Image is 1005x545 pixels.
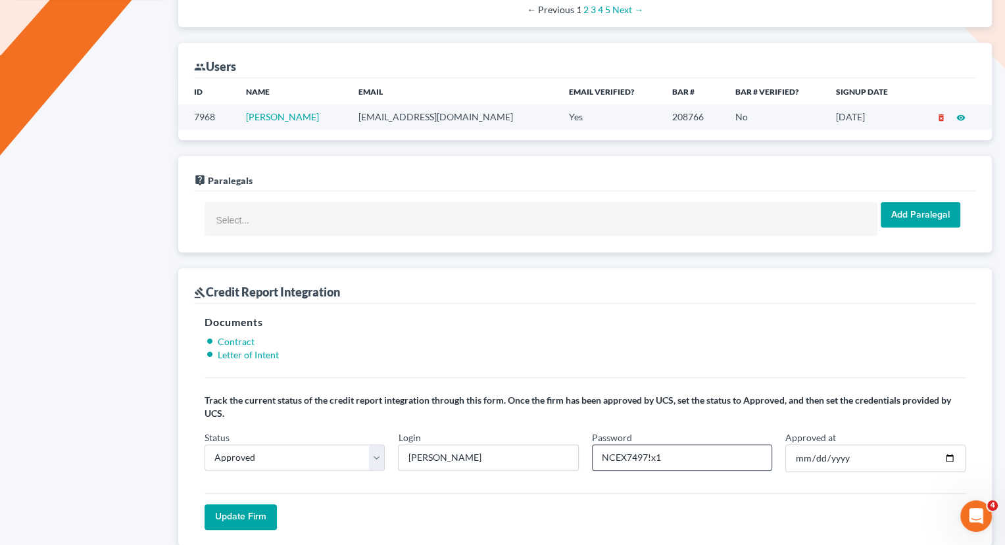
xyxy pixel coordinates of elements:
label: Login [398,431,420,444]
a: Page 4 [598,4,603,15]
a: Page 5 [605,4,610,15]
i: live_help [194,174,206,186]
span: Paralegals [208,175,253,186]
a: Page 3 [591,4,596,15]
h5: Documents [205,314,966,330]
span: Previous page [527,4,574,15]
td: [DATE] [825,105,913,129]
td: Yes [558,105,662,129]
label: Password [592,431,632,444]
label: Status [205,431,230,444]
label: Approved at [785,431,836,444]
th: ID [178,78,235,105]
a: Next page [612,4,643,15]
td: 7968 [178,105,235,129]
th: Email Verified? [558,78,662,105]
em: Page 1 [576,4,581,15]
div: Pagination [205,3,966,16]
a: delete_forever [937,111,946,122]
span: 4 [987,500,998,511]
i: group [194,61,206,73]
i: gavel [194,287,206,298]
div: Credit Report Integration [194,284,340,300]
th: Signup Date [825,78,913,105]
td: [EMAIL_ADDRESS][DOMAIN_NAME] [348,105,558,129]
th: Bar # [662,78,725,105]
td: No [725,105,825,129]
a: Contract [218,336,255,347]
a: Letter of Intent [218,349,279,360]
a: Page 2 [583,4,589,15]
a: [PERSON_NAME] [246,111,319,122]
div: Users [194,59,236,74]
input: Update Firm [205,504,277,531]
th: Email [348,78,558,105]
iframe: Intercom live chat [960,500,992,532]
p: Track the current status of the credit report integration through this form. Once the firm has be... [205,394,966,420]
i: delete_forever [937,113,946,122]
td: 208766 [662,105,725,129]
i: visibility [956,113,966,122]
th: Name [235,78,348,105]
th: Bar # Verified? [725,78,825,105]
a: visibility [956,111,966,122]
input: Add Paralegal [881,202,960,228]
